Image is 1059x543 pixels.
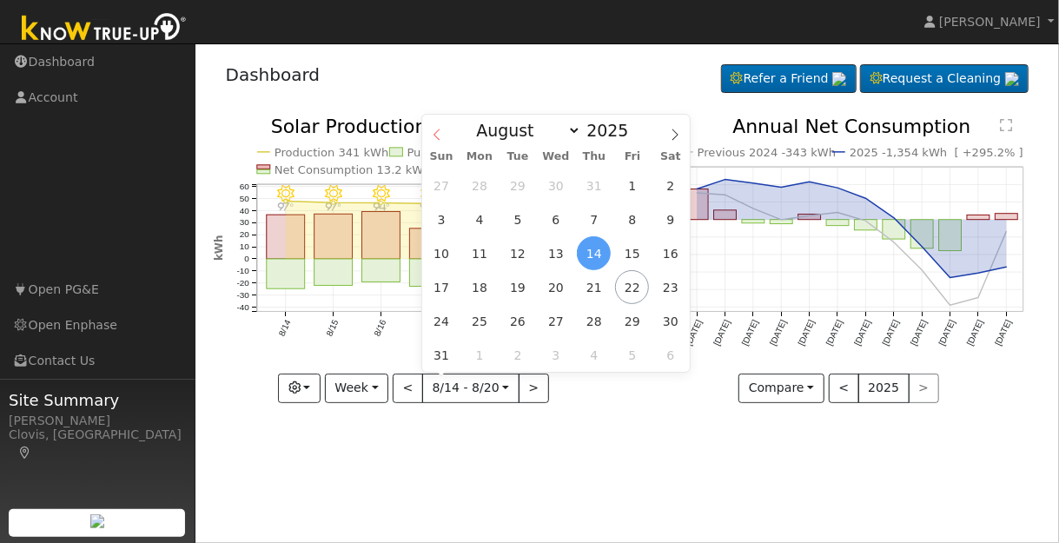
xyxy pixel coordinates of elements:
span: July 30, 2025 [539,169,573,202]
rect: onclick="" [742,220,764,223]
circle: onclick="" [836,211,839,215]
text: Solar Production vs Consumption [270,116,586,137]
span: Fri [613,151,652,162]
span: September 3, 2025 [539,338,573,372]
rect: onclick="" [685,189,708,220]
select: Month [467,120,581,141]
text: -40 [236,302,249,312]
span: August 8, 2025 [615,202,649,236]
circle: onclick="" [1005,230,1009,234]
circle: onclick="" [977,296,981,300]
a: Refer a Friend [721,64,857,94]
img: retrieve [1005,72,1019,86]
span: August 29, 2025 [615,304,649,338]
rect: onclick="" [996,214,1018,220]
text: [DATE] [937,319,957,348]
text: Net Consumption 13.2 kWh [275,163,431,176]
span: August 10, 2025 [425,236,459,270]
i: 8/17 - Clear [420,185,438,202]
rect: onclick="" [267,260,305,289]
div: [PERSON_NAME] [9,412,186,430]
span: July 28, 2025 [463,169,497,202]
circle: onclick="" [779,218,783,222]
span: August 28, 2025 [577,304,611,338]
span: July 27, 2025 [425,169,459,202]
span: August 11, 2025 [463,236,497,270]
circle: onclick="" [332,202,335,205]
span: Site Summary [9,388,186,412]
circle: onclick="" [695,188,698,191]
span: August 23, 2025 [653,270,687,304]
div: Clovis, [GEOGRAPHIC_DATA] [9,426,186,462]
span: August 9, 2025 [653,202,687,236]
span: August 4, 2025 [463,202,497,236]
img: retrieve [832,72,846,86]
span: Sat [652,151,690,162]
text: Push [407,146,434,159]
circle: onclick="" [949,304,952,308]
span: September 2, 2025 [501,338,535,372]
text: [DATE] [909,319,929,348]
span: August 18, 2025 [463,270,497,304]
text: [DATE] [768,319,788,348]
text: [DATE] [994,319,1014,348]
rect: onclick="" [770,220,792,224]
span: Sun [422,151,460,162]
rect: onclick="" [968,215,990,220]
rect: onclick="" [362,212,400,260]
circle: onclick="" [723,178,726,182]
circle: onclick="" [864,197,868,201]
span: [PERSON_NAME] [939,15,1041,29]
span: August 20, 2025 [539,270,573,304]
span: August 21, 2025 [577,270,611,304]
span: August 15, 2025 [615,236,649,270]
span: September 1, 2025 [463,338,497,372]
text: [DATE] [712,319,731,348]
a: Dashboard [226,64,321,85]
text: [DATE] [684,319,704,348]
span: July 29, 2025 [501,169,535,202]
circle: onclick="" [921,245,924,248]
p: 93° [414,202,444,212]
circle: onclick="" [808,181,811,184]
circle: onclick="" [723,194,726,197]
rect: onclick="" [939,220,962,251]
circle: onclick="" [921,268,924,272]
text: 40 [239,206,249,215]
i: 8/15 - Clear [325,185,342,202]
button: < [829,374,859,403]
circle: onclick="" [284,200,288,203]
span: Wed [537,151,575,162]
span: August 30, 2025 [653,304,687,338]
span: Mon [460,151,499,162]
text: -10 [236,267,249,276]
span: August 5, 2025 [501,202,535,236]
span: September 5, 2025 [615,338,649,372]
text: 20 [239,230,249,240]
circle: onclick="" [808,215,811,218]
text: [DATE] [796,319,816,348]
text: Previous 2024 -343 kWh [698,146,837,159]
input: Year [581,121,644,140]
text: 8/16 [372,319,387,339]
p: 94° [366,202,396,212]
circle: onclick="" [380,202,383,205]
i: 8/16 - Clear [373,185,390,202]
span: August 7, 2025 [577,202,611,236]
circle: onclick="" [695,191,698,195]
rect: onclick="" [409,228,447,259]
img: Know True-Up [13,10,195,49]
span: August 24, 2025 [425,304,459,338]
span: September 6, 2025 [653,338,687,372]
text: Production 341 kWh [275,146,389,159]
span: Thu [575,151,613,162]
span: August 13, 2025 [539,236,573,270]
text: kWh [213,235,225,262]
rect: onclick="" [267,215,305,260]
p: 97° [318,202,348,212]
text: [DATE] [965,319,985,348]
button: 2025 [858,374,910,403]
text: [DATE] [740,319,760,348]
span: August 19, 2025 [501,270,535,304]
text: -20 [236,279,249,288]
